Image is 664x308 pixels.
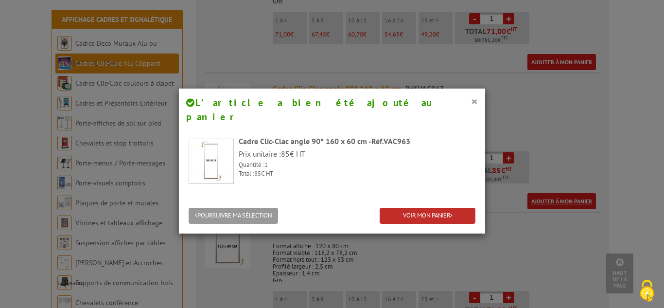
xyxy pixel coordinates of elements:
p: Quantité : [239,161,475,170]
h4: L’article a bien été ajouté au panier [186,96,478,124]
span: 85 [281,149,290,159]
span: Réf.VAC963 [371,136,410,146]
div: Cadre Clic-Clac angle 90° 160 x 60 cm - [239,136,475,147]
p: Total : € HT [239,169,475,179]
p: Prix unitaire : € HT [239,148,475,160]
button: POURSUIVRE MA SÉLECTION [189,208,278,224]
button: Cookies (fenêtre modale) [630,275,664,308]
span: 85 [254,169,261,178]
img: Cookies (fenêtre modale) [635,279,659,303]
button: × [471,95,478,108]
a: VOIR MON PANIER [380,208,475,224]
span: 1 [264,161,268,169]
